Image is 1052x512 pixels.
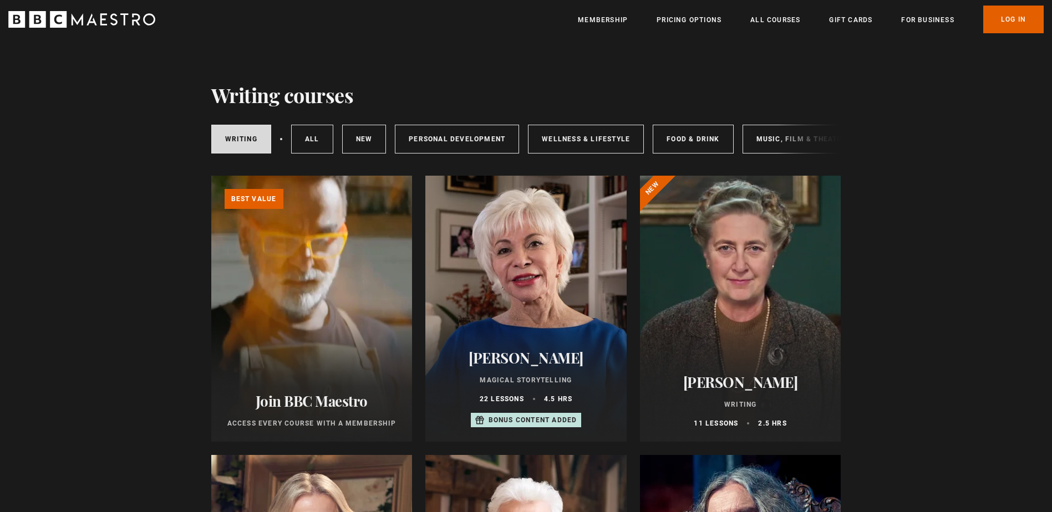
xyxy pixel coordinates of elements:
[425,176,627,442] a: [PERSON_NAME] Magical Storytelling 22 lessons 4.5 hrs Bonus content added
[640,176,841,442] a: [PERSON_NAME] Writing 11 lessons 2.5 hrs New
[291,125,333,153] a: All
[8,11,155,28] svg: BBC Maestro
[901,14,954,25] a: For business
[211,125,271,153] a: Writing
[578,14,628,25] a: Membership
[653,400,828,409] p: Writing
[694,418,738,428] p: 11 lessons
[480,394,524,404] p: 22 lessons
[578,6,1044,33] nav: Primary
[657,14,721,25] a: Pricing Options
[528,125,644,153] a: Wellness & Lifestyle
[829,14,872,25] a: Gift Cards
[544,394,572,404] p: 4.5 hrs
[653,125,733,153] a: Food & Drink
[439,375,613,385] p: Magical Storytelling
[489,415,577,425] p: Bonus content added
[211,83,354,106] h1: Writing courses
[342,125,387,153] a: New
[225,189,283,209] p: Best value
[750,14,800,25] a: All Courses
[439,349,613,366] h2: [PERSON_NAME]
[983,6,1044,33] a: Log In
[395,125,519,153] a: Personal Development
[758,418,786,428] p: 2.5 hrs
[653,373,828,391] h2: [PERSON_NAME]
[743,125,861,153] a: Music, Film & Theatre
